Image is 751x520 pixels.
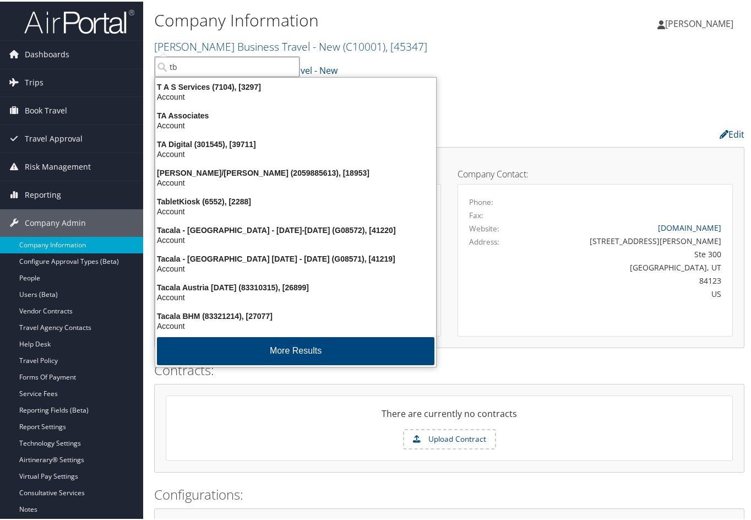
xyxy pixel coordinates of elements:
[25,151,91,179] span: Risk Management
[149,224,443,234] div: Tacala - [GEOGRAPHIC_DATA] - [DATE]-[DATE] (G08572), [41220]
[458,168,733,177] h4: Company Contact:
[536,286,721,298] div: US
[25,67,43,95] span: Trips
[155,55,300,75] input: Search Accounts
[154,359,744,378] h2: Contracts:
[469,235,499,246] label: Address:
[720,127,744,139] a: Edit
[25,208,86,235] span: Company Admin
[149,148,443,158] div: Account
[149,90,443,100] div: Account
[469,221,499,232] label: Website:
[469,195,493,206] label: Phone:
[536,260,721,272] div: [GEOGRAPHIC_DATA], UT
[154,7,548,30] h1: Company Information
[149,80,443,90] div: T A S Services (7104), [3297]
[149,195,443,205] div: TabletKiosk (6552), [2288]
[25,123,83,151] span: Travel Approval
[149,234,443,243] div: Account
[665,16,733,28] span: [PERSON_NAME]
[149,166,443,176] div: [PERSON_NAME]/[PERSON_NAME] (2059885613), [18953]
[154,484,744,502] h2: Configurations:
[149,262,443,272] div: Account
[149,281,443,291] div: Tacala Austria [DATE] (83310315), [26899]
[149,109,443,119] div: TA Associates
[149,176,443,186] div: Account
[149,291,443,301] div: Account
[154,37,427,52] a: [PERSON_NAME] Business Travel - New
[149,252,443,262] div: Tacala - [GEOGRAPHIC_DATA] [DATE] - [DATE] (G08571), [41219]
[536,273,721,285] div: 84123
[658,221,721,231] a: [DOMAIN_NAME]
[404,429,495,447] label: Upload Contract
[24,7,134,33] img: airportal-logo.png
[149,205,443,215] div: Account
[657,6,744,39] a: [PERSON_NAME]
[536,247,721,258] div: Ste 300
[385,37,427,52] span: , [ 45347 ]
[25,95,67,123] span: Book Travel
[157,335,434,364] button: More Results
[149,319,443,329] div: Account
[166,405,732,427] div: There are currently no contracts
[25,180,61,207] span: Reporting
[469,208,483,219] label: Fax:
[149,310,443,319] div: Tacala BHM (83321214), [27077]
[149,119,443,129] div: Account
[536,234,721,245] div: [STREET_ADDRESS][PERSON_NAME]
[149,138,443,148] div: TA Digital (301545), [39711]
[25,39,69,67] span: Dashboards
[343,37,385,52] span: ( C10001 )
